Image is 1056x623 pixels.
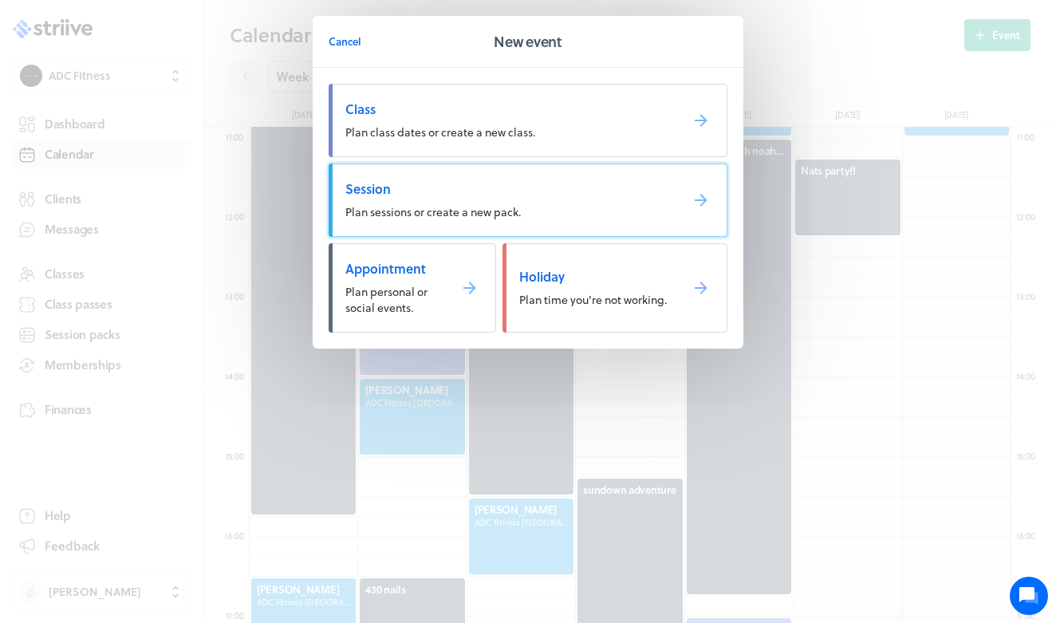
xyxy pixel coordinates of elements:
[329,34,361,49] span: Cancel
[519,291,667,308] span: Plan time you're not working.
[345,101,667,118] span: Class
[25,186,294,218] button: New conversation
[46,274,285,306] input: Search articles
[345,203,521,220] span: Plan sessions or create a new pack.
[345,180,667,198] span: Session
[345,283,428,316] span: Plan personal or social events.
[103,195,191,208] span: New conversation
[1010,577,1048,615] iframe: gist-messenger-bubble-iframe
[345,124,535,140] span: Plan class dates or create a new class.
[329,26,361,57] button: Cancel
[494,30,561,53] h2: New event
[24,77,295,103] h1: Hi [PERSON_NAME]
[519,268,667,286] span: Holiday
[24,106,295,157] h2: We're here to help. Ask us anything!
[22,248,297,267] p: Find an answer quickly
[345,260,435,278] span: Appointment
